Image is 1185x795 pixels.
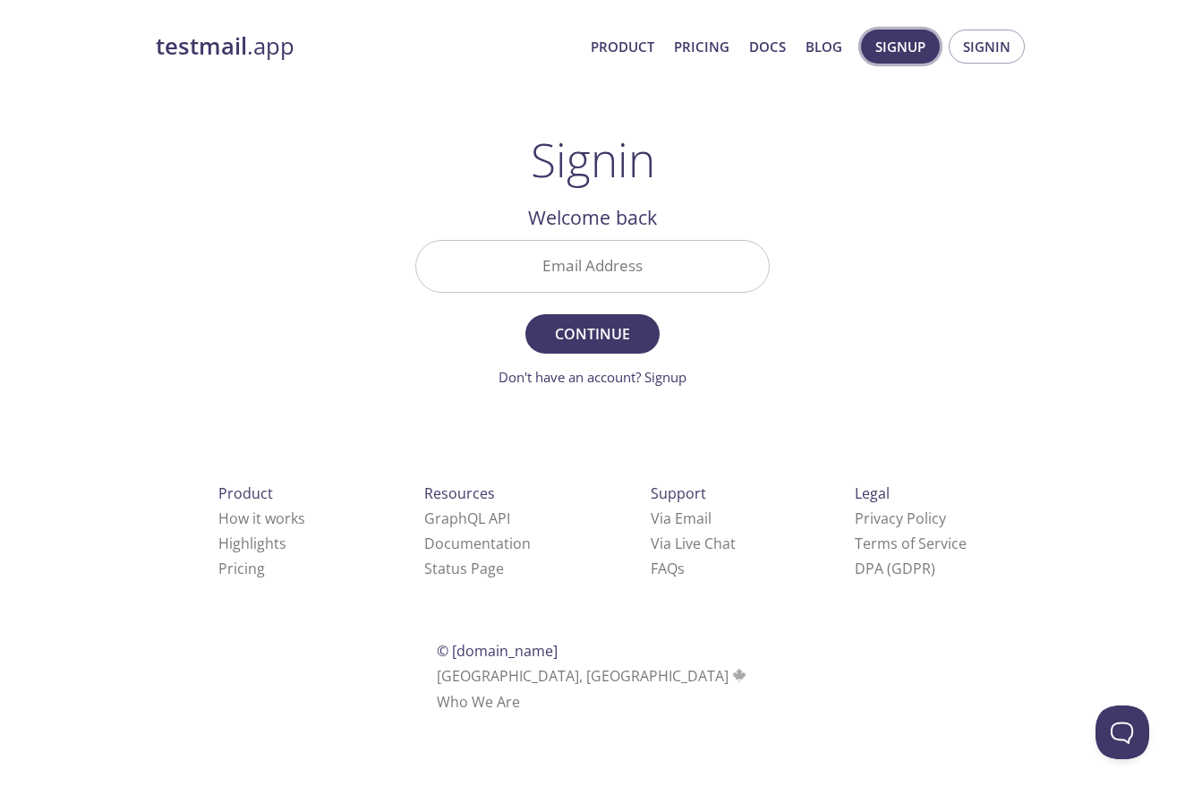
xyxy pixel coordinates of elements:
[424,483,495,503] span: Resources
[875,35,925,58] span: Signup
[525,314,660,354] button: Continue
[591,35,654,58] a: Product
[437,666,749,686] span: [GEOGRAPHIC_DATA], [GEOGRAPHIC_DATA]
[424,559,504,578] a: Status Page
[963,35,1010,58] span: Signin
[749,35,786,58] a: Docs
[415,202,770,233] h2: Welcome back
[651,509,712,528] a: Via Email
[437,641,558,661] span: © [DOMAIN_NAME]
[424,509,510,528] a: GraphQL API
[806,35,842,58] a: Blog
[855,559,935,578] a: DPA (GDPR)
[674,35,729,58] a: Pricing
[1095,705,1149,759] iframe: Help Scout Beacon - Open
[949,30,1025,64] button: Signin
[218,483,273,503] span: Product
[218,509,305,528] a: How it works
[651,559,685,578] a: FAQ
[156,31,576,62] a: testmail.app
[437,692,520,712] a: Who We Are
[156,30,247,62] strong: testmail
[855,509,946,528] a: Privacy Policy
[861,30,940,64] button: Signup
[855,483,890,503] span: Legal
[651,483,706,503] span: Support
[499,368,686,386] a: Don't have an account? Signup
[855,534,967,553] a: Terms of Service
[651,534,736,553] a: Via Live Chat
[218,559,265,578] a: Pricing
[545,321,640,346] span: Continue
[678,559,685,578] span: s
[218,534,286,553] a: Highlights
[424,534,531,553] a: Documentation
[531,132,655,186] h1: Signin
